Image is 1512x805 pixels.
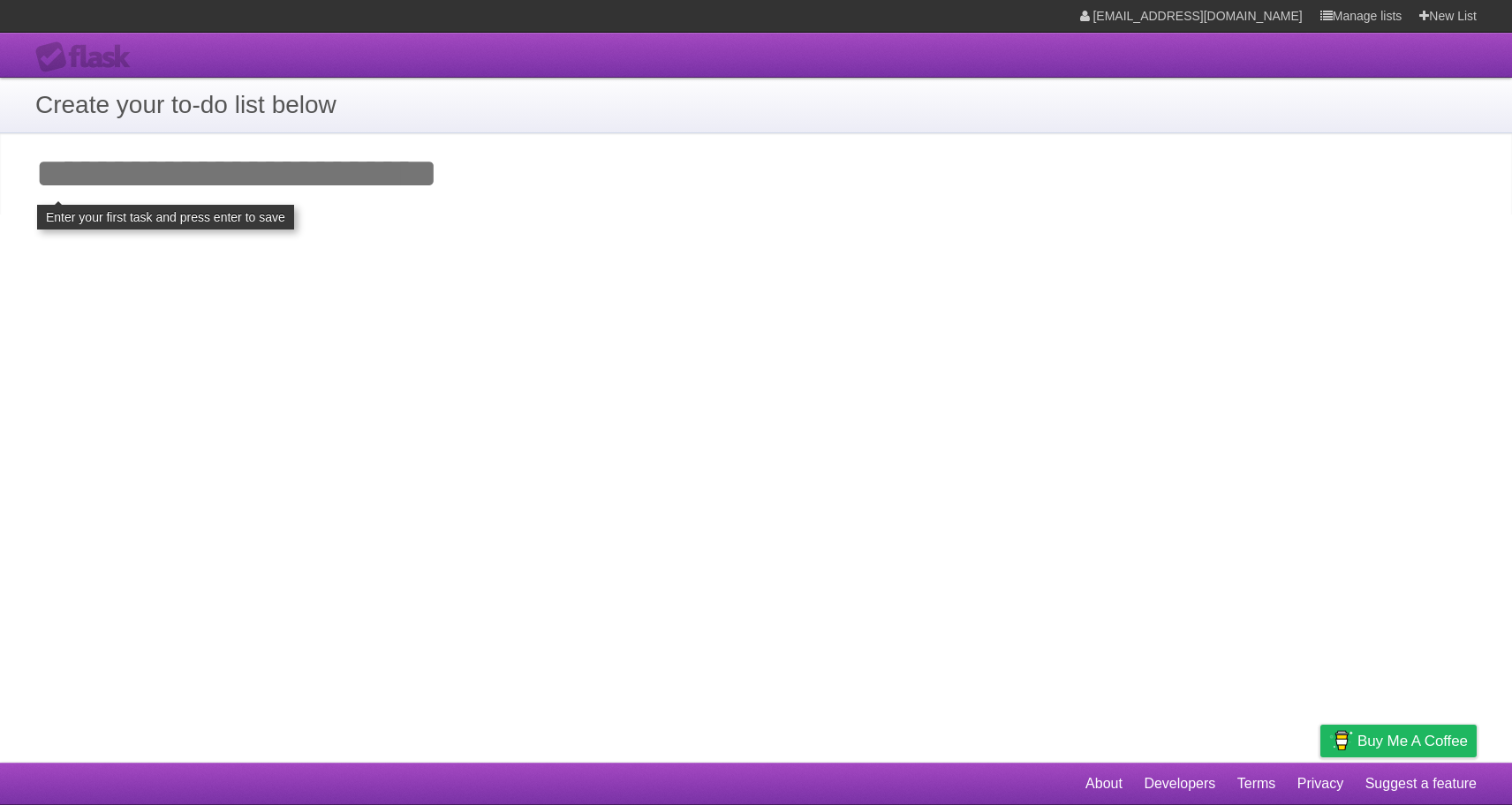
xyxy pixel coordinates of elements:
[35,41,141,73] div: Flask
[1357,726,1468,756] span: Buy me a coffee
[1320,725,1477,757] a: Buy me a coffee
[1297,767,1343,801] a: Privacy
[1329,726,1353,756] img: Buy me a coffee
[1085,767,1123,801] a: About
[1365,767,1477,801] a: Suggest a feature
[1144,767,1215,801] a: Developers
[35,87,1477,124] h1: Create your to-do list below
[1237,767,1276,801] a: Terms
